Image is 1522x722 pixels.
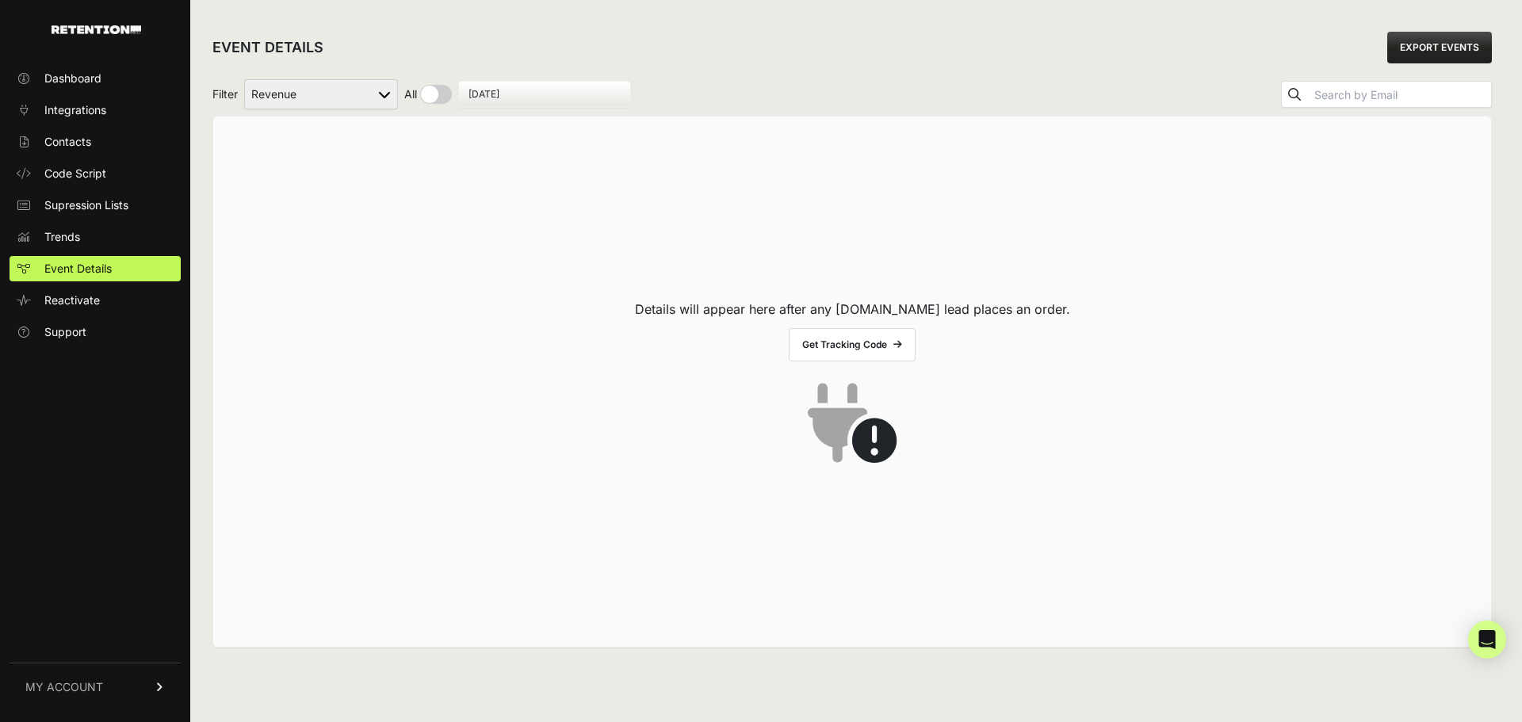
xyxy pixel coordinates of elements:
[10,193,181,218] a: Supression Lists
[10,161,181,186] a: Code Script
[10,256,181,281] a: Event Details
[10,129,181,155] a: Contacts
[25,679,103,695] span: MY ACCOUNT
[1387,32,1492,63] a: EXPORT EVENTS
[10,97,181,123] a: Integrations
[44,261,112,277] span: Event Details
[212,86,238,102] span: Filter
[44,134,91,150] span: Contacts
[10,663,181,711] a: MY ACCOUNT
[10,224,181,250] a: Trends
[212,36,323,59] h2: EVENT DETAILS
[52,25,141,34] img: Retention.com
[44,197,128,213] span: Supression Lists
[635,300,1070,319] p: Details will appear here after any [DOMAIN_NAME] lead places an order.
[10,66,181,91] a: Dashboard
[44,71,101,86] span: Dashboard
[44,292,100,308] span: Reactivate
[44,324,86,340] span: Support
[44,102,106,118] span: Integrations
[1468,621,1506,659] div: Open Intercom Messenger
[44,229,80,245] span: Trends
[1311,84,1491,106] input: Search by Email
[44,166,106,181] span: Code Script
[244,79,398,109] select: Filter
[10,288,181,313] a: Reactivate
[789,328,916,361] a: Get Tracking Code
[10,319,181,345] a: Support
